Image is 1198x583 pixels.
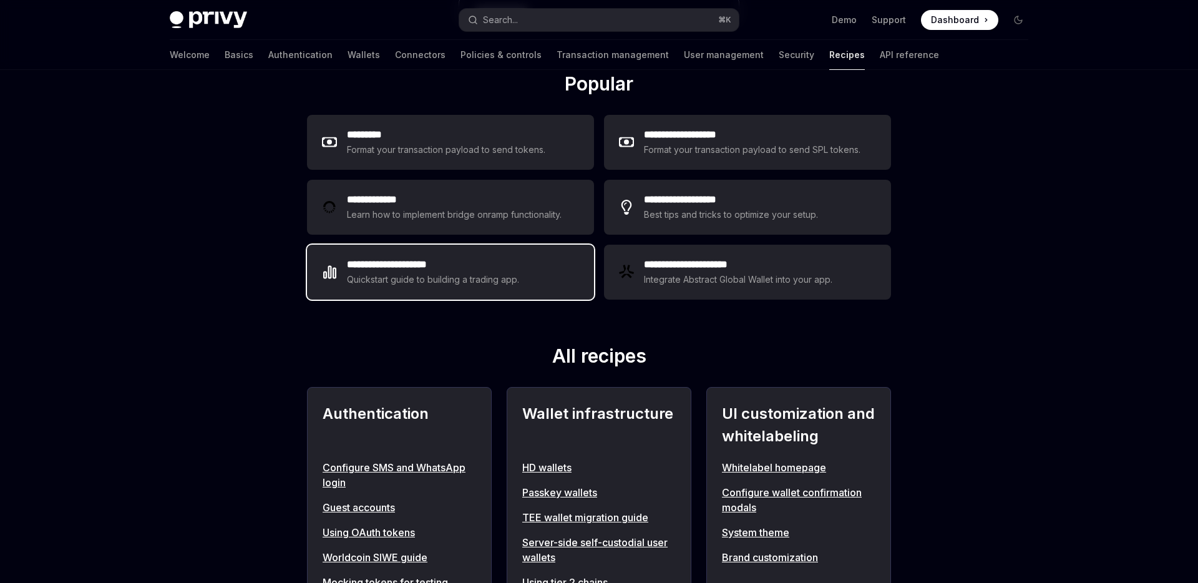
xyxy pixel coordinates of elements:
[347,142,546,157] div: Format your transaction payload to send tokens.
[722,550,875,565] a: Brand customization
[307,72,891,100] h2: Popular
[522,510,676,525] a: TEE wallet migration guide
[644,272,834,287] div: Integrate Abstract Global Wallet into your app.
[307,115,594,170] a: **** ****Format your transaction payload to send tokens.
[483,12,518,27] div: Search...
[323,403,476,448] h2: Authentication
[722,403,875,448] h2: UI customization and whitelabeling
[644,142,862,157] div: Format your transaction payload to send SPL tokens.
[323,525,476,540] a: Using OAuth tokens
[829,40,865,70] a: Recipes
[722,525,875,540] a: System theme
[522,403,676,448] h2: Wallet infrastructure
[323,460,476,490] a: Configure SMS and WhatsApp login
[522,485,676,500] a: Passkey wallets
[323,550,476,565] a: Worldcoin SIWE guide
[718,15,731,25] span: ⌘ K
[395,40,446,70] a: Connectors
[268,40,333,70] a: Authentication
[1008,10,1028,30] button: Toggle dark mode
[779,40,814,70] a: Security
[880,40,939,70] a: API reference
[347,272,520,287] div: Quickstart guide to building a trading app.
[522,535,676,565] a: Server-side self-custodial user wallets
[307,180,594,235] a: **** **** ***Learn how to implement bridge onramp functionality.
[348,40,380,70] a: Wallets
[921,10,998,30] a: Dashboard
[684,40,764,70] a: User management
[872,14,906,26] a: Support
[460,40,542,70] a: Policies & controls
[722,460,875,475] a: Whitelabel homepage
[347,207,565,222] div: Learn how to implement bridge onramp functionality.
[557,40,669,70] a: Transaction management
[307,345,891,372] h2: All recipes
[170,40,210,70] a: Welcome
[931,14,979,26] span: Dashboard
[644,207,820,222] div: Best tips and tricks to optimize your setup.
[225,40,253,70] a: Basics
[522,460,676,475] a: HD wallets
[170,11,247,29] img: dark logo
[832,14,857,26] a: Demo
[722,485,875,515] a: Configure wallet confirmation modals
[323,500,476,515] a: Guest accounts
[459,9,739,31] button: Search...⌘K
